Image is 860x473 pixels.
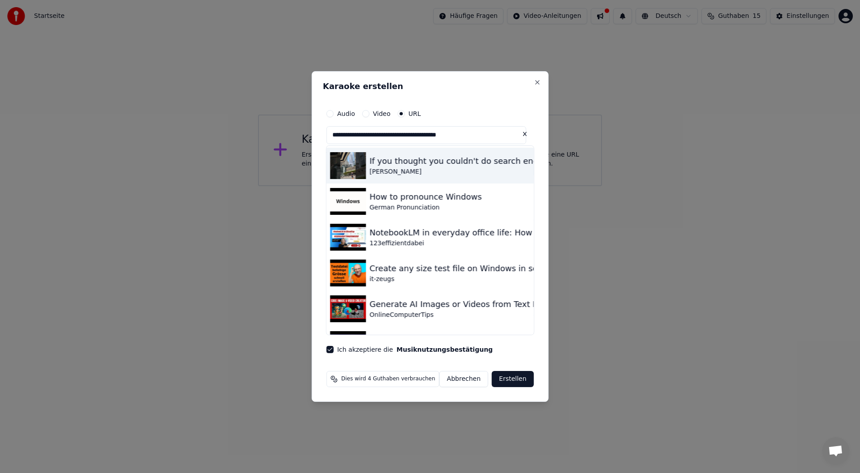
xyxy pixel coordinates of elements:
[439,371,488,387] button: Abbrechen
[396,346,493,353] button: Ich akzeptiere die
[337,111,355,117] label: Audio
[370,262,577,275] div: Create any size test file on Windows in seconds! 🚀
[323,82,537,90] h2: Karaoke erstellen
[330,260,366,286] img: Create any size test file on Windows in seconds! 🚀
[341,375,435,383] span: Dies wird 4 Guthaben verbrauchen
[337,346,493,353] label: Ich akzeptiere die
[370,203,482,212] div: German Pronunciation
[408,111,421,117] label: URL
[370,226,730,239] div: NotebookLM in everyday office life: How Google's AI tool is transforming knowledge work
[330,152,366,179] img: If you thought you couldn't do search engine optimization with a new site…
[330,295,366,322] img: Generate AI Images or Videos from Text Prompts from the Microsoft Edge Address Bar
[370,239,730,248] div: 123effizientdabei
[492,371,533,387] button: Erstellen
[373,111,390,117] label: Video
[327,315,534,339] button: Erweitert
[330,188,366,215] img: How to pronounce Windows
[330,331,366,358] img: Microsoft Clipchamp free audio & video editing - everything you need to know
[330,224,366,251] img: NotebookLM in everyday office life: How Google's AI tool is transforming knowledge work
[370,191,482,203] div: How to pronounce Windows
[370,275,577,284] div: it-zeugs
[370,298,716,311] div: Generate AI Images or Videos from Text Prompts from the Microsoft Edge Address Bar
[370,334,685,346] div: Microsoft Clipchamp free audio & video editing - everything you need to know
[370,155,675,167] div: If you thought you couldn't do search engine optimization with a new site…
[370,311,716,320] div: OnlineComputerTips
[370,167,675,176] div: [PERSON_NAME]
